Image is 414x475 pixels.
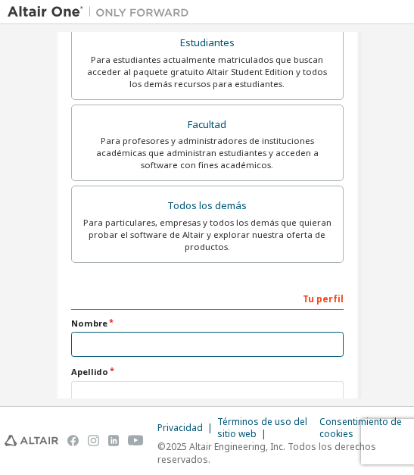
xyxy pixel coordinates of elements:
div: Privacidad [157,422,217,434]
p: © [157,440,409,466]
img: Altair Uno [8,5,197,20]
img: facebook.svg [67,433,79,448]
font: 2025 Altair Engineering, Inc. Todos los derechos reservados. [157,440,376,466]
div: Todos los demás [81,195,334,217]
img: altair_logo.svg [5,433,58,448]
label: Apellido [71,366,344,378]
div: Para estudiantes actualmente matriculados que buscan acceder al paquete gratuito Altair Student E... [81,54,334,90]
img: youtube.svg [128,433,143,448]
img: instagram.svg [88,433,99,448]
div: Consentimiento de cookies [319,416,409,440]
div: Estudiantes [81,33,334,54]
div: Tu perfil [71,286,344,310]
div: Facultad [81,114,334,136]
div: Para profesores y administradores de instituciones académicas que administran estudiantes y acced... [81,135,334,171]
div: Términos de uso del sitio web [217,416,320,440]
label: Nombre [71,317,344,330]
div: Para particulares, empresas y todos los demás que quieran probar el software de Altair y explorar... [81,217,334,253]
img: linkedin.svg [108,433,120,448]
